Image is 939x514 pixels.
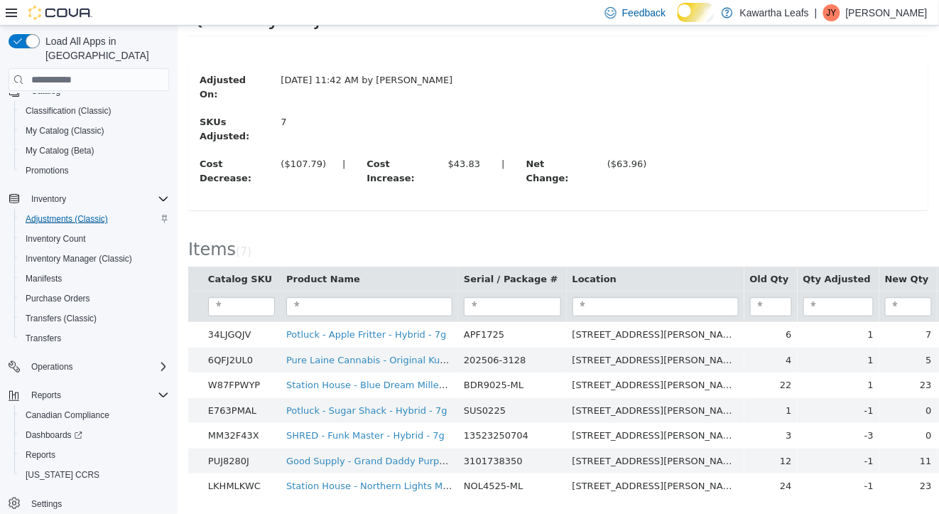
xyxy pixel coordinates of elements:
[620,296,702,322] td: 1
[760,423,822,449] td: $13.25
[430,132,469,146] div: ($63.96)
[14,161,175,181] button: Promotions
[20,122,110,139] a: My Catalog (Classic)
[14,309,175,328] button: Transfers (Classic)
[567,322,620,348] td: 4
[702,347,760,373] td: 23
[26,293,90,304] span: Purchase Orders
[26,358,79,375] button: Operations
[31,247,97,261] button: Catalog SKU
[25,397,103,423] td: MM32F43X
[620,397,702,423] td: -3
[395,405,563,415] span: [STREET_ADDRESS][PERSON_NAME]
[109,430,338,441] a: Good Supply - Grand Daddy Purps? - Indica - 3.5g
[702,373,760,398] td: 0
[25,322,103,348] td: 6QFJ2UL0
[109,354,326,365] a: Station House - Blue Dream Milled - Sativa - 2g
[20,210,169,227] span: Adjustments (Classic)
[395,329,563,340] span: [STREET_ADDRESS][PERSON_NAME]
[14,269,175,289] button: Manifests
[3,189,175,209] button: Inventory
[20,162,169,179] span: Promotions
[567,448,620,473] td: 24
[26,333,61,344] span: Transfers
[14,229,175,249] button: Inventory Count
[103,132,143,146] div: ($107.79)
[26,387,169,404] span: Reports
[14,209,175,229] button: Adjustments (Classic)
[14,425,175,445] a: Dashboards
[3,385,175,405] button: Reports
[678,3,715,21] input: Dark Mode
[14,101,175,121] button: Classification (Classic)
[20,142,100,159] a: My Catalog (Beta)
[395,247,442,261] button: Location
[20,122,169,139] span: My Catalog (Classic)
[286,247,384,261] button: Serial / Package #
[109,380,270,390] a: Potluck - Sugar Shack - Hybrid - 7g
[26,125,104,136] span: My Catalog (Classic)
[26,213,108,225] span: Adjustments (Classic)
[40,34,169,63] span: Load All Apps in [GEOGRAPHIC_DATA]
[26,429,82,441] span: Dashboards
[20,250,138,267] a: Inventory Manager (Classic)
[26,495,169,513] span: Settings
[14,289,175,309] button: Purchase Orders
[20,427,169,444] span: Dashboards
[3,357,175,377] button: Operations
[26,105,112,117] span: Classification (Classic)
[567,423,620,449] td: 12
[26,496,67,513] a: Settings
[26,191,169,208] span: Inventory
[281,347,389,373] td: BDR9025-ML
[567,347,620,373] td: 22
[313,132,337,146] label: |
[567,397,620,423] td: 3
[395,354,563,365] span: [STREET_ADDRESS][PERSON_NAME]
[26,313,97,324] span: Transfers (Classic)
[20,230,169,247] span: Inventory Count
[58,220,74,232] small: ( )
[846,4,928,21] p: [PERSON_NAME]
[338,132,419,159] label: Net Change:
[25,347,103,373] td: W87FPWYP
[26,409,109,421] span: Canadian Compliance
[760,397,822,423] td: $21.22
[702,296,760,322] td: 7
[20,427,88,444] a: Dashboards
[702,322,760,348] td: 5
[109,247,185,261] button: Product Name
[109,304,268,314] a: Potluck - Apple Fritter - Hybrid - 7g
[20,290,169,307] span: Purchase Orders
[20,210,114,227] a: Adjustments (Classic)
[26,469,99,481] span: [US_STATE] CCRS
[20,250,169,267] span: Inventory Manager (Classic)
[26,191,72,208] button: Inventory
[26,165,69,176] span: Promotions
[31,193,66,205] span: Inventory
[31,361,73,373] span: Operations
[20,466,169,483] span: Washington CCRS
[702,448,760,473] td: 23
[14,465,175,485] button: [US_STATE] CCRS
[707,247,754,261] button: New Qty
[20,102,169,119] span: Classification (Classic)
[395,380,563,390] span: [STREET_ADDRESS][PERSON_NAME]
[26,233,86,245] span: Inventory Count
[281,448,389,473] td: NOL4525-ML
[31,390,61,401] span: Reports
[26,358,169,375] span: Operations
[572,247,614,261] button: Old Qty
[20,310,102,327] a: Transfers (Classic)
[20,102,117,119] a: Classification (Classic)
[14,249,175,269] button: Inventory Manager (Classic)
[395,430,563,441] span: [STREET_ADDRESS][PERSON_NAME]
[26,273,62,284] span: Manifests
[20,270,67,287] a: Manifests
[109,329,340,340] a: Pure Laine Cannabis - Original Kush - Indica - 3.5g
[25,296,103,322] td: 34LJGQJV
[26,145,94,156] span: My Catalog (Beta)
[11,90,92,117] label: SKUs Adjusted:
[20,407,169,424] span: Canadian Compliance
[281,296,389,322] td: APF1725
